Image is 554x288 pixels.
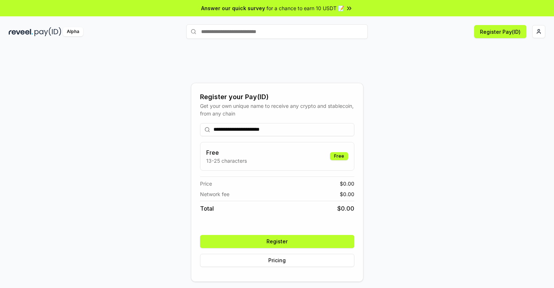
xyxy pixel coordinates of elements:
[330,152,348,160] div: Free
[340,180,354,187] span: $ 0.00
[200,204,214,213] span: Total
[200,190,229,198] span: Network fee
[34,27,61,36] img: pay_id
[63,27,83,36] div: Alpha
[200,235,354,248] button: Register
[337,204,354,213] span: $ 0.00
[206,148,247,157] h3: Free
[201,4,265,12] span: Answer our quick survey
[200,102,354,117] div: Get your own unique name to receive any crypto and stablecoin, from any chain
[200,254,354,267] button: Pricing
[206,157,247,165] p: 13-25 characters
[200,180,212,187] span: Price
[200,92,354,102] div: Register your Pay(ID)
[9,27,33,36] img: reveel_dark
[340,190,354,198] span: $ 0.00
[474,25,526,38] button: Register Pay(ID)
[266,4,344,12] span: for a chance to earn 10 USDT 📝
